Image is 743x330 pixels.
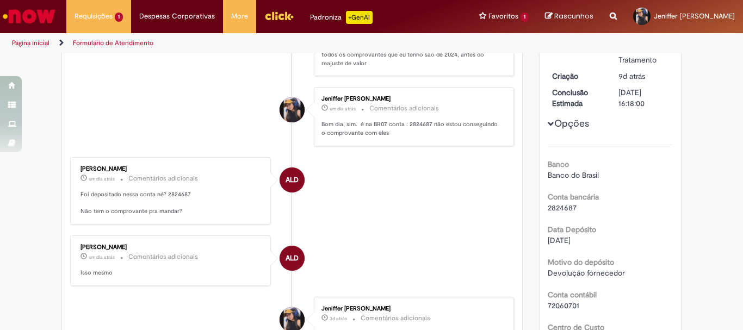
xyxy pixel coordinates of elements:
span: Requisições [75,11,113,22]
a: Rascunhos [545,11,593,22]
div: Jeniffer [PERSON_NAME] [321,96,503,102]
span: ALD [286,167,299,193]
span: 2824687 [548,203,577,213]
span: 72060701 [548,301,579,310]
div: [PERSON_NAME] [81,166,262,172]
time: 26/08/2025 08:36:00 [89,176,115,182]
p: Foi depositado nessa conta né? 2824687 Não tem o comprovante pra mandar? [81,190,262,216]
b: Conta bancária [548,192,599,202]
small: Comentários adicionais [361,314,430,323]
b: Conta contábil [548,290,597,300]
span: Devolução fornecedor [548,268,625,278]
span: um dia atrás [89,254,115,260]
small: Comentários adicionais [369,104,439,113]
img: click_logo_yellow_360x200.png [264,8,294,24]
p: todos os comprovantes que eu tenho são de 2024, antes do reajuste de valor [321,51,503,67]
div: Jeniffer [PERSON_NAME] [321,306,503,312]
small: Comentários adicionais [128,174,198,183]
b: Motivo do depósito [548,257,614,267]
span: 3d atrás [330,315,347,322]
img: ServiceNow [1,5,57,27]
p: Bom dia, sim. é na BR07 conta : 2824687 não estou conseguindo o comprovante com eles [321,120,503,137]
a: Página inicial [12,39,49,47]
time: 19/08/2025 14:46:18 [618,71,645,81]
ul: Trilhas de página [8,33,487,53]
p: +GenAi [346,11,373,24]
div: Andressa Luiza Da Silva [280,246,305,271]
div: Jeniffer Busquet Correa De Miranda [280,97,305,122]
time: 26/08/2025 08:57:52 [330,105,356,112]
span: um dia atrás [89,176,115,182]
div: Padroniza [310,11,373,24]
div: [PERSON_NAME] [81,244,262,251]
time: 25/08/2025 14:40:51 [330,315,347,322]
b: Banco [548,159,569,169]
time: 26/08/2025 08:35:24 [89,254,115,260]
span: Rascunhos [554,11,593,21]
div: [DATE] 16:18:00 [618,87,669,109]
small: Comentários adicionais [128,252,198,261]
span: um dia atrás [330,105,356,112]
div: Andressa Luiza Da Silva [280,167,305,192]
div: Em Tratamento [618,43,669,65]
dt: Criação [544,71,611,82]
span: Jeniffer [PERSON_NAME] [654,11,735,21]
span: Banco do Brasil [548,170,599,180]
span: 1 [521,13,529,22]
dt: Conclusão Estimada [544,87,611,109]
div: 19/08/2025 14:46:18 [618,71,669,82]
span: Despesas Corporativas [139,11,215,22]
span: 1 [115,13,123,22]
span: Favoritos [488,11,518,22]
a: Formulário de Atendimento [73,39,153,47]
span: [DATE] [548,235,571,245]
span: More [231,11,248,22]
span: ALD [286,245,299,271]
b: Data Depósito [548,225,596,234]
p: Isso mesmo [81,269,262,277]
span: 9d atrás [618,71,645,81]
